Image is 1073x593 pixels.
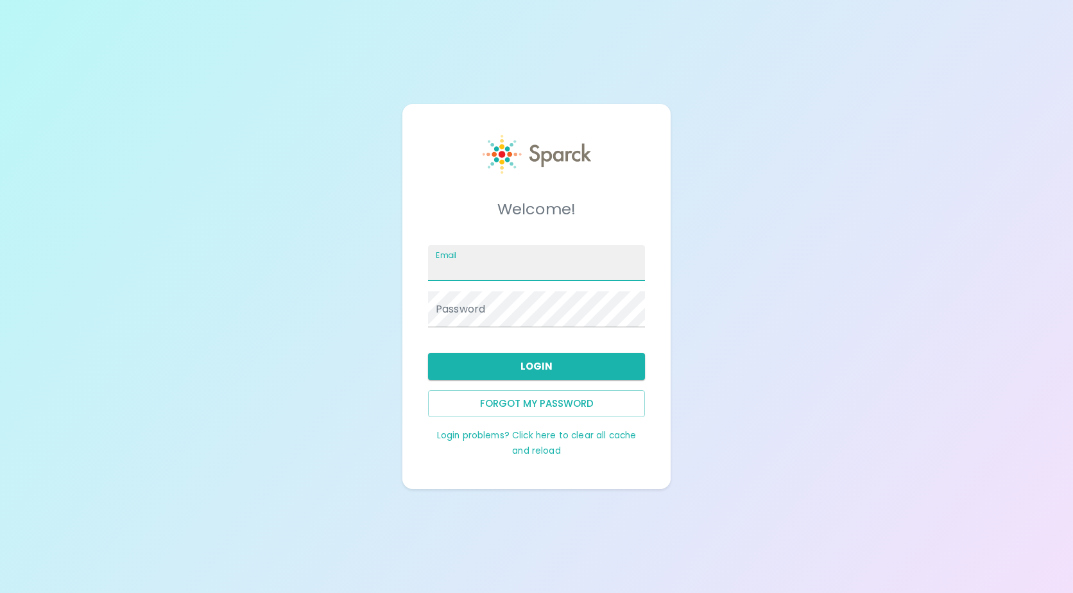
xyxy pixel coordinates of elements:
[428,353,645,380] button: Login
[428,390,645,417] button: Forgot my password
[483,135,591,174] img: Sparck logo
[437,429,637,457] a: Login problems? Click here to clear all cache and reload
[428,199,645,219] h5: Welcome!
[436,250,456,261] label: Email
